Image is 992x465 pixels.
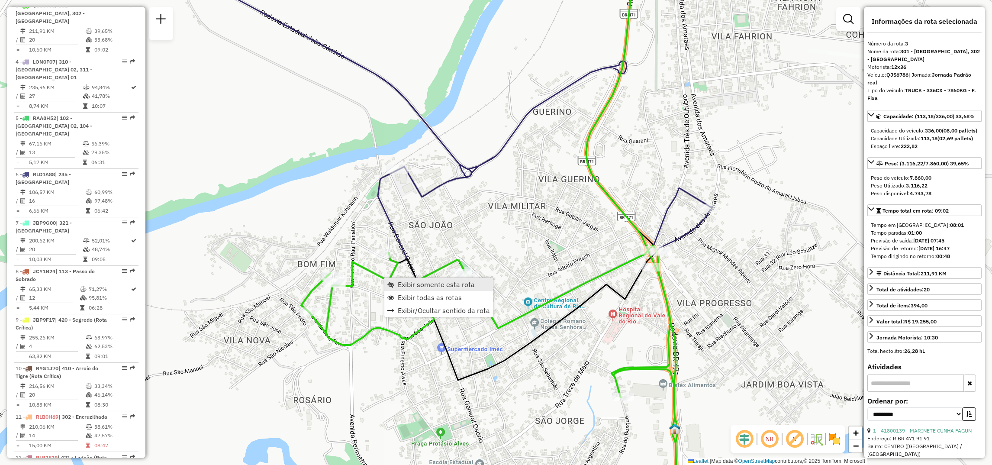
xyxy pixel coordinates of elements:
em: Opções [122,414,127,419]
td: 56,39% [91,139,135,148]
i: % de utilização do peso [86,424,92,429]
span: | 321 - [GEOGRAPHIC_DATA] [16,220,72,234]
strong: [DATE] 07:45 [913,237,944,244]
i: Distância Total [20,384,26,389]
td: 60,99% [94,188,135,197]
strong: 3.116,22 [906,182,928,189]
a: OpenStreetMap [738,458,775,464]
td: = [16,207,20,215]
div: Tempo em [GEOGRAPHIC_DATA]: [871,221,978,229]
td: 255,26 KM [29,333,85,342]
td: 8,74 KM [29,102,83,110]
i: Total de Atividades [20,433,26,438]
i: % de utilização do peso [83,141,89,146]
td: 46,14% [94,391,135,399]
span: | 310 - [GEOGRAPHIC_DATA] 02, 311 - [GEOGRAPHIC_DATA] 01 [16,58,92,81]
span: | 102 - [GEOGRAPHIC_DATA] 02, 104 - [GEOGRAPHIC_DATA] [16,115,92,137]
div: Espaço livre: [871,142,978,150]
em: Rota exportada [130,365,135,371]
td: 27 [29,92,83,100]
em: Opções [122,59,127,64]
td: = [16,102,20,110]
td: 97,48% [94,197,135,205]
i: Total de Atividades [20,150,26,155]
strong: 20 [924,286,930,293]
td: 48,74% [91,245,130,254]
span: Exibir rótulo [784,429,805,449]
em: Rota exportada [130,317,135,322]
div: Tempo paradas: [871,229,978,237]
i: Rota otimizada [131,85,136,90]
em: Opções [122,115,127,120]
td: 6,66 KM [29,207,85,215]
td: 20 [29,391,85,399]
span: | 113 - Passo do Sobrado [16,268,95,282]
a: Tempo total em rota: 09:02 [867,204,982,216]
i: % de utilização da cubagem [86,37,92,42]
td: 14 [29,431,85,440]
strong: (02,69 pallets) [937,135,973,142]
i: Distância Total [20,85,26,90]
span: Capacidade: (113,18/336,00) 33,68% [883,113,975,119]
i: Total de Atividades [20,344,26,349]
td: 79,35% [91,148,135,157]
td: 12 [29,294,80,302]
em: Rota exportada [130,455,135,460]
td: 13 [29,148,82,157]
td: / [16,197,20,205]
span: Exibir todas as rotas [398,294,462,301]
td: 39,65% [94,27,135,36]
i: % de utilização do peso [83,238,90,243]
i: % de utilização da cubagem [83,94,90,99]
span: 4 - [16,58,92,81]
td: / [16,294,20,302]
td: = [16,441,20,450]
i: Total de Atividades [20,94,26,99]
i: Tempo total em rota [86,443,90,448]
i: Distância Total [20,141,26,146]
i: Distância Total [20,190,26,195]
div: Jornada Motorista: 10:30 [876,334,938,342]
span: Peso do veículo: [871,174,931,181]
i: Total de Atividades [20,198,26,203]
td: 20 [29,36,85,44]
span: RLD1A88 [33,171,55,178]
td: 09:01 [94,352,135,361]
i: Tempo total em rota [80,305,84,310]
em: Opções [122,455,127,460]
td: 71,27% [88,285,130,294]
em: Opções [122,317,127,322]
div: Veículo: [867,71,982,87]
button: Ordem crescente [962,407,976,421]
td: 33,34% [94,382,135,391]
span: Total de atividades: [876,286,930,293]
td: 20 [29,245,83,254]
a: Jornada Motorista: 10:30 [867,331,982,343]
span: 7 - [16,220,72,234]
td: 4 [29,342,85,351]
div: Endereço: R BR 471 91 91 [867,435,982,442]
span: Tempo total em rota: 09:02 [882,207,949,214]
td: 16 [29,197,85,205]
div: Capacidade: (113,18/336,00) 33,68% [867,123,982,154]
i: % de utilização da cubagem [83,247,90,252]
td: = [16,158,20,167]
td: 38,61% [94,423,135,431]
span: 5 - [16,115,92,137]
i: % de utilização do peso [80,287,87,292]
div: Previsão de retorno: [871,245,978,252]
span: 211,91 KM [921,270,947,277]
i: Tempo total em rota [86,402,90,407]
i: Tempo total em rota [86,354,90,359]
span: | 302 - Encruzilhada [58,413,107,420]
td: 210,06 KM [29,423,85,431]
li: Exibir somente esta rota [384,278,493,291]
strong: 08:01 [950,222,964,228]
i: % de utilização da cubagem [86,198,92,203]
i: Distância Total [20,29,26,34]
div: Distância Total: [876,270,947,278]
span: JCY1B24 [33,268,55,274]
span: Ocultar NR [759,429,780,449]
a: Valor total:R$ 19.255,00 [867,315,982,327]
em: Opções [122,365,127,371]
